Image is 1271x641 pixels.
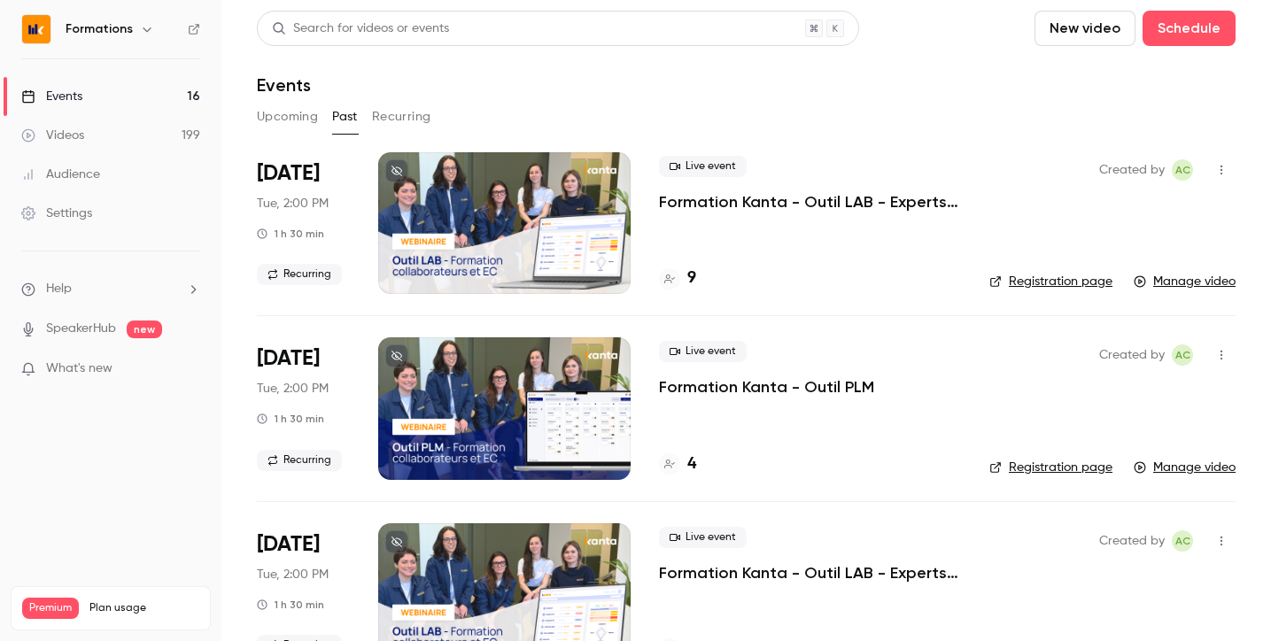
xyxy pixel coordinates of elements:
span: Anaïs Cachelou [1172,344,1193,366]
span: new [127,320,162,338]
h4: 4 [687,452,696,476]
iframe: Noticeable Trigger [179,361,200,377]
span: Help [46,280,72,298]
button: Upcoming [257,103,318,131]
span: AC [1175,530,1190,552]
div: Events [21,88,82,105]
div: 1 h 30 min [257,227,324,241]
div: Settings [21,205,92,222]
span: Live event [659,156,747,177]
h4: 9 [687,266,696,290]
div: 1 h 30 min [257,598,324,612]
a: 4 [659,452,696,476]
span: [DATE] [257,530,320,559]
span: Plan usage [89,601,199,615]
a: SpeakerHub [46,320,116,338]
span: Anaïs Cachelou [1172,159,1193,181]
a: Formation Kanta - Outil PLM [659,376,874,398]
div: Videos [21,127,84,144]
span: Live event [659,341,747,362]
span: Created by [1099,159,1165,181]
a: Manage video [1134,273,1236,290]
span: Premium [22,598,79,619]
h1: Events [257,74,311,96]
div: Aug 26 Tue, 2:00 PM (Europe/Paris) [257,337,350,479]
span: Live event [659,527,747,548]
button: Schedule [1143,11,1236,46]
div: Aug 26 Tue, 2:00 PM (Europe/Paris) [257,152,350,294]
span: Anaïs Cachelou [1172,530,1193,552]
span: Recurring [257,264,342,285]
a: 9 [659,266,696,290]
span: AC [1175,344,1190,366]
button: New video [1035,11,1135,46]
div: Search for videos or events [272,19,449,38]
span: Created by [1099,530,1165,552]
a: Registration page [989,459,1112,476]
button: Recurring [372,103,431,131]
span: Recurring [257,450,342,471]
button: Past [332,103,358,131]
span: AC [1175,159,1190,181]
a: Formation Kanta - Outil LAB - Experts-comptables et collaborateurs [659,191,961,212]
a: Manage video [1134,459,1236,476]
span: Tue, 2:00 PM [257,566,329,583]
span: [DATE] [257,159,320,188]
span: [DATE] [257,344,320,373]
h6: Formations [66,20,133,38]
img: Formations [22,15,50,43]
div: 1 h 30 min [257,412,324,426]
span: Tue, 2:00 PM [257,195,329,212]
div: Audience [21,166,100,183]
span: Created by [1099,344,1165,366]
span: Tue, 2:00 PM [257,380,329,398]
a: Registration page [989,273,1112,290]
li: help-dropdown-opener [21,280,200,298]
span: What's new [46,359,112,378]
a: Formation Kanta - Outil LAB - Experts-comptables et collaborateurs [659,562,961,583]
